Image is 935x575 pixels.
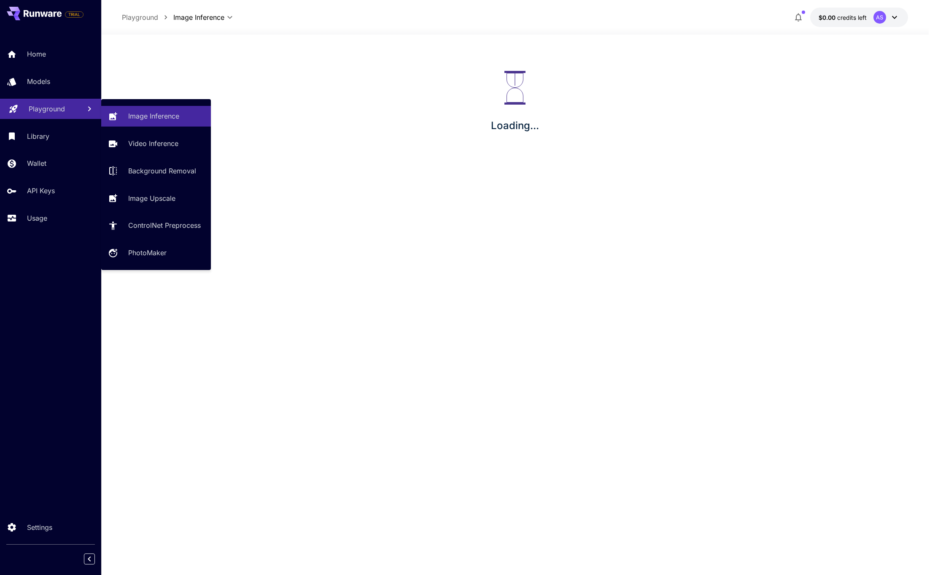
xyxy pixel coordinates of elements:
[27,213,47,223] p: Usage
[101,106,211,127] a: Image Inference
[27,522,52,532] p: Settings
[122,12,173,22] nav: breadcrumb
[128,111,179,121] p: Image Inference
[128,220,201,230] p: ControlNet Preprocess
[128,193,175,203] p: Image Upscale
[122,12,158,22] p: Playground
[65,9,84,19] span: Add your payment card to enable full platform functionality.
[101,215,211,236] a: ControlNet Preprocess
[810,8,908,27] button: $0.00
[27,158,46,168] p: Wallet
[819,13,867,22] div: $0.00
[128,138,178,148] p: Video Inference
[90,551,101,567] div: Collapse sidebar
[128,166,196,176] p: Background Removal
[837,14,867,21] span: credits left
[84,553,95,564] button: Collapse sidebar
[27,49,46,59] p: Home
[27,131,49,141] p: Library
[128,248,167,258] p: PhotoMaker
[101,243,211,263] a: PhotoMaker
[27,186,55,196] p: API Keys
[27,76,50,86] p: Models
[101,133,211,154] a: Video Inference
[101,188,211,208] a: Image Upscale
[65,11,83,18] span: TRIAL
[173,12,224,22] span: Image Inference
[873,11,886,24] div: AS
[819,14,837,21] span: $0.00
[101,161,211,181] a: Background Removal
[491,118,539,133] p: Loading...
[29,104,65,114] p: Playground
